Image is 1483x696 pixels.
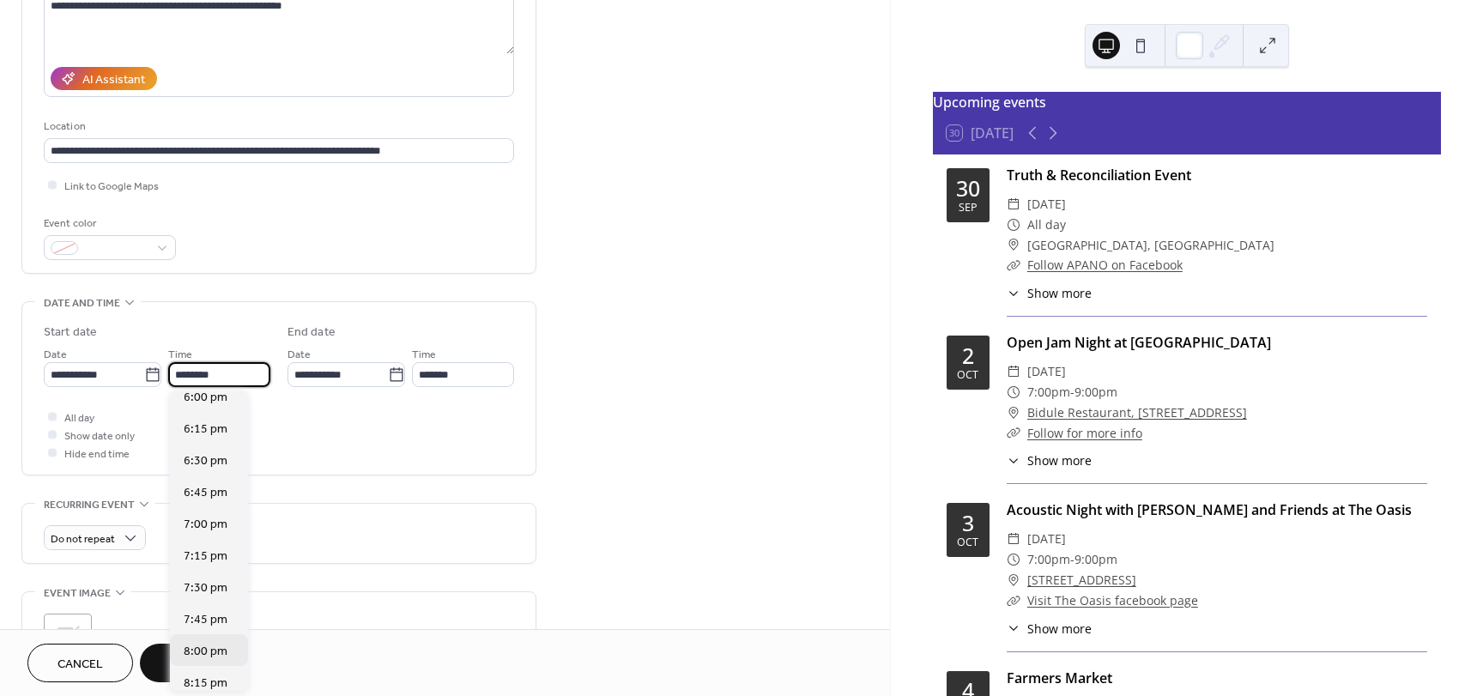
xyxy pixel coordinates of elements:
[1027,361,1066,382] span: [DATE]
[962,345,974,366] div: 2
[184,484,227,502] span: 6:45 pm
[1007,620,1092,638] button: ​Show more
[1007,549,1020,570] div: ​
[1007,570,1020,590] div: ​
[51,530,115,549] span: Do not repeat
[1007,361,1020,382] div: ​
[1007,284,1092,302] button: ​Show more
[140,644,228,682] button: Save
[1027,592,1198,608] a: Visit The Oasis facebook page
[1007,529,1020,549] div: ​
[1027,382,1070,402] span: 7:00pm
[1074,549,1117,570] span: 9:00pm
[1027,620,1092,638] span: Show more
[184,548,227,566] span: 7:15 pm
[44,215,173,233] div: Event color
[962,512,974,534] div: 3
[1027,257,1183,273] a: Follow APANO on Facebook
[184,579,227,597] span: 7:30 pm
[1027,570,1136,590] a: [STREET_ADDRESS]
[957,370,978,381] div: Oct
[44,324,97,342] div: Start date
[184,611,227,629] span: 7:45 pm
[1007,451,1092,469] button: ​Show more
[1007,590,1020,611] div: ​
[1027,402,1247,423] a: Bidule Restaurant, [STREET_ADDRESS]
[184,421,227,439] span: 6:15 pm
[184,675,227,693] span: 8:15 pm
[184,643,227,661] span: 8:00 pm
[1027,194,1066,215] span: [DATE]
[64,427,135,445] span: Show date only
[44,496,135,514] span: Recurring event
[1007,500,1412,519] a: Acoustic Night with [PERSON_NAME] and Friends at The Oasis
[64,178,159,196] span: Link to Google Maps
[957,537,978,548] div: Oct
[184,452,227,470] span: 6:30 pm
[168,346,192,364] span: Time
[1007,166,1191,185] a: Truth & Reconciliation Event
[1074,382,1117,402] span: 9:00pm
[82,71,145,89] div: AI Assistant
[1070,382,1074,402] span: -
[44,294,120,312] span: Date and time
[1007,284,1020,302] div: ​
[44,614,92,662] div: ;
[1027,215,1066,235] span: All day
[412,346,436,364] span: Time
[44,118,511,136] div: Location
[1007,194,1020,215] div: ​
[1007,382,1020,402] div: ​
[288,346,311,364] span: Date
[58,656,103,674] span: Cancel
[51,67,157,90] button: AI Assistant
[956,178,980,199] div: 30
[1007,620,1020,638] div: ​
[1007,215,1020,235] div: ​
[184,516,227,534] span: 7:00 pm
[1007,333,1271,352] a: Open Jam Night at [GEOGRAPHIC_DATA]
[44,584,111,602] span: Event image
[1027,425,1142,441] a: Follow for more info
[1027,529,1066,549] span: [DATE]
[933,92,1441,112] div: Upcoming events
[1027,451,1092,469] span: Show more
[27,644,133,682] button: Cancel
[288,324,336,342] div: End date
[1007,451,1020,469] div: ​
[1027,284,1092,302] span: Show more
[1027,549,1070,570] span: 7:00pm
[44,346,67,364] span: Date
[1007,669,1112,687] a: Farmers Market
[959,203,978,214] div: Sep
[1027,235,1274,256] span: [GEOGRAPHIC_DATA], [GEOGRAPHIC_DATA]
[184,389,227,407] span: 6:00 pm
[1007,423,1020,444] div: ​
[1007,235,1020,256] div: ​
[64,445,130,463] span: Hide end time
[1007,402,1020,423] div: ​
[1070,549,1074,570] span: -
[64,409,94,427] span: All day
[1007,255,1020,275] div: ​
